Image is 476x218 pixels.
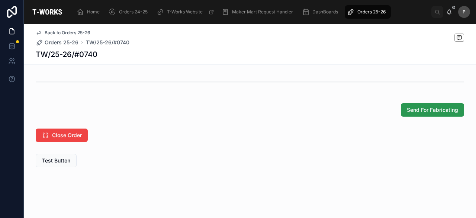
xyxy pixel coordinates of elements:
span: Orders 25-26 [357,9,386,15]
span: DashBoards [312,9,338,15]
span: Send For Fabricating [407,106,458,114]
span: Back to Orders 25-26 [45,30,90,36]
a: Orders 25-26 [345,5,391,19]
button: Test Button [36,154,77,167]
a: Orders 24-25 [106,5,153,19]
img: App logo [30,6,65,18]
a: T-Works Website [154,5,218,19]
span: Orders 24-25 [119,9,148,15]
button: Send For Fabricating [401,103,464,117]
span: Test Button [42,157,70,164]
a: TW/25-26/#0740 [86,39,129,46]
div: scrollable content [71,4,431,20]
a: Maker Mart Request Handler [219,5,298,19]
a: Home [74,5,105,19]
a: Orders 25-26 [36,39,78,46]
h1: TW/25-26/#0740 [36,49,97,60]
button: Close Order [36,129,88,142]
span: P [463,9,466,15]
span: Home [87,9,100,15]
a: Back to Orders 25-26 [36,30,90,36]
span: T-Works Website [167,9,203,15]
span: Maker Mart Request Handler [232,9,293,15]
span: Close Order [52,132,82,139]
span: Orders 25-26 [45,39,78,46]
a: DashBoards [300,5,343,19]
